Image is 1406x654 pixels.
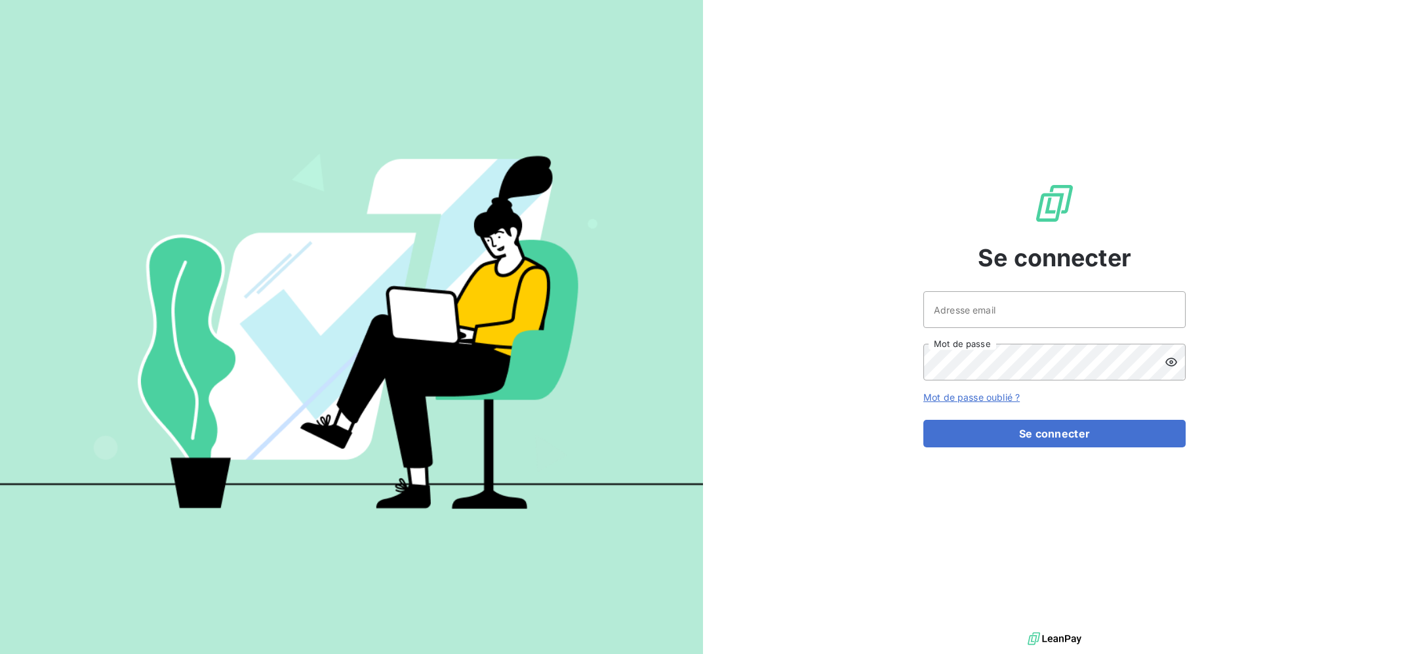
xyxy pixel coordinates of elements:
input: placeholder [923,291,1186,328]
img: Logo LeanPay [1034,182,1075,224]
a: Mot de passe oublié ? [923,392,1020,403]
img: logo [1028,629,1081,649]
span: Se connecter [978,240,1131,276]
button: Se connecter [923,420,1186,447]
